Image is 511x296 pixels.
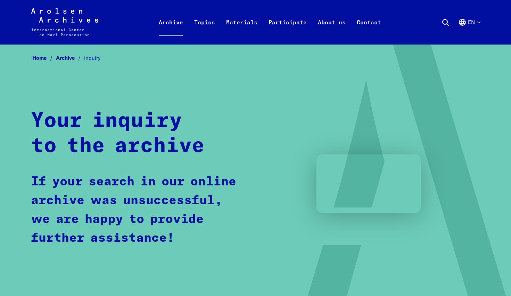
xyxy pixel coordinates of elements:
a: Contact [351,17,387,45]
button: English, language selection [458,18,480,43]
nav: Breadcrumb [31,53,480,64]
a: About us [312,17,351,45]
a: Archive [153,17,189,45]
nav: Primary [153,8,387,36]
span: Inquiry [84,55,100,61]
p: If your search in our online archive was unsuccessful, we are happy to provide further assistance! [31,173,243,248]
a: Participate [263,17,312,45]
a: Topics [189,17,221,45]
strong: Your inquiry to the archive [31,111,205,157]
a: Home [32,55,56,61]
a: Materials [221,17,263,45]
a: Archive [56,55,84,61]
